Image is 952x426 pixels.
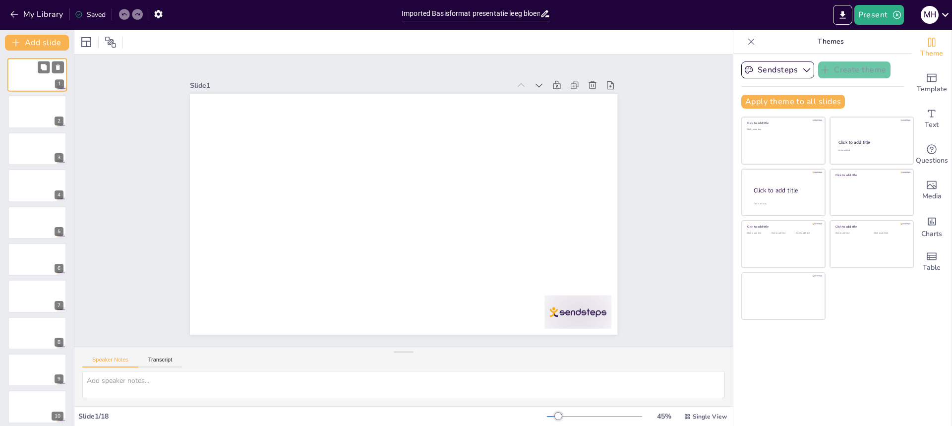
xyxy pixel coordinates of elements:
[838,149,904,152] div: Click to add text
[55,301,63,310] div: 7
[833,5,852,25] button: Export to PowerPoint
[741,95,845,109] button: Apply theme to all slides
[652,412,676,421] div: 45 %
[874,232,905,235] div: Click to add text
[55,153,63,162] div: 3
[55,117,63,125] div: 2
[693,413,727,421] span: Single View
[55,227,63,236] div: 5
[55,190,63,199] div: 4
[203,59,523,102] div: Slide 1
[5,35,69,51] button: Add slide
[138,357,182,367] button: Transcript
[835,173,906,177] div: Click to add title
[922,191,942,202] span: Media
[8,354,66,386] div: 9
[818,61,891,78] button: Create theme
[921,5,939,25] button: M H
[8,317,66,350] div: 8
[52,412,63,421] div: 10
[741,61,814,78] button: Sendsteps
[835,232,867,235] div: Click to add text
[747,232,770,235] div: Click to add text
[8,132,66,165] div: https://cdn.sendsteps.com/images/logo/sendsteps_logo_white.pnghttps://cdn.sendsteps.com/images/lo...
[105,36,117,48] span: Position
[912,101,952,137] div: Add text boxes
[923,262,941,273] span: Table
[8,95,66,128] div: https://cdn.sendsteps.com/images/logo/sendsteps_logo_white.pnghttps://cdn.sendsteps.com/images/lo...
[402,6,540,21] input: Insert title
[912,244,952,280] div: Add a table
[912,173,952,208] div: Add images, graphics, shapes or video
[838,139,904,145] div: Click to add title
[747,225,818,229] div: Click to add title
[854,5,904,25] button: Present
[912,137,952,173] div: Get real-time input from your audience
[75,10,106,19] div: Saved
[772,232,794,235] div: Click to add text
[78,34,94,50] div: Layout
[55,374,63,383] div: 9
[912,30,952,65] div: Change the overall theme
[747,121,818,125] div: Click to add title
[747,128,818,131] div: Click to add text
[920,48,943,59] span: Theme
[8,243,66,276] div: https://cdn.sendsteps.com/images/logo/sendsteps_logo_white.pnghttps://cdn.sendsteps.com/images/lo...
[7,6,67,22] button: My Library
[7,58,67,92] div: https://cdn.sendsteps.com/images/logo/sendsteps_logo_white.pnghttps://cdn.sendsteps.com/images/lo...
[921,6,939,24] div: M H
[8,206,66,239] div: https://cdn.sendsteps.com/images/logo/sendsteps_logo_white.pnghttps://cdn.sendsteps.com/images/lo...
[55,264,63,273] div: 6
[55,80,64,89] div: 1
[835,225,906,229] div: Click to add title
[8,390,66,423] div: 10
[796,232,818,235] div: Click to add text
[55,338,63,347] div: 8
[916,155,948,166] span: Questions
[754,186,817,194] div: Click to add title
[912,65,952,101] div: Add ready made slides
[912,208,952,244] div: Add charts and graphs
[921,229,942,240] span: Charts
[759,30,902,54] p: Themes
[925,120,939,130] span: Text
[82,357,138,367] button: Speaker Notes
[78,412,547,421] div: Slide 1 / 18
[8,280,66,312] div: 7
[917,84,947,95] span: Template
[754,202,816,205] div: Click to add body
[38,61,50,73] button: Duplicate Slide
[52,61,64,73] button: Delete Slide
[8,169,66,202] div: https://cdn.sendsteps.com/images/logo/sendsteps_logo_white.pnghttps://cdn.sendsteps.com/images/lo...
